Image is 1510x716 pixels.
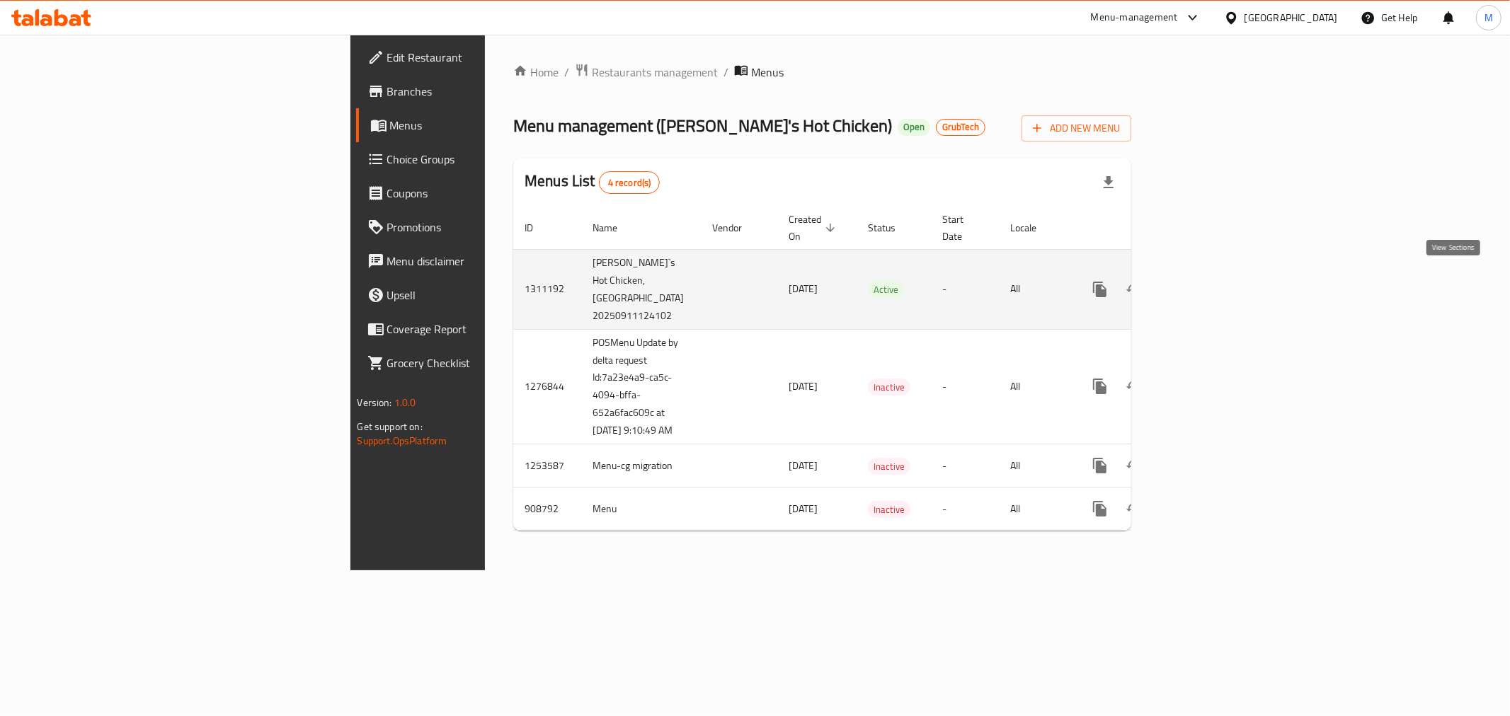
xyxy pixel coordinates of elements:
span: Restaurants management [592,64,718,81]
span: Branches [387,83,591,100]
span: GrubTech [937,121,985,133]
a: Choice Groups [356,142,602,176]
button: Add New Menu [1022,115,1131,142]
span: Locale [1010,219,1055,236]
span: Created On [789,211,840,245]
td: - [931,249,999,329]
button: more [1083,369,1117,403]
span: Active [868,282,904,298]
span: M [1485,10,1493,25]
span: Start Date [942,211,982,245]
td: - [931,487,999,531]
span: Vendor [712,219,760,236]
td: All [999,444,1072,487]
span: Coupons [387,185,591,202]
li: / [723,64,728,81]
a: Edit Restaurant [356,40,602,74]
a: Coupons [356,176,602,210]
span: ID [525,219,551,236]
a: Promotions [356,210,602,244]
span: Open [898,121,930,133]
a: Support.OpsPlatform [358,432,447,450]
span: 1.0.0 [394,393,416,412]
button: Change Status [1117,492,1151,526]
button: more [1083,272,1117,306]
a: Grocery Checklist [356,346,602,380]
span: Name [593,219,636,236]
td: - [931,329,999,444]
th: Actions [1072,207,1230,250]
span: Grocery Checklist [387,354,591,371]
span: Get support on: [358,417,423,436]
div: Inactive [868,501,910,518]
span: 4 record(s) [600,176,660,190]
a: Menu disclaimer [356,244,602,278]
div: Export file [1092,166,1126,200]
span: Inactive [868,458,910,475]
h2: Menus List [525,171,660,194]
a: Branches [356,74,602,108]
span: Promotions [387,219,591,236]
td: Menu-cg migration [581,444,701,487]
span: [DATE] [789,500,818,518]
td: - [931,444,999,487]
td: POSMenu Update by delta request Id:7a23e4a9-ca5c-4094-bffa-652a6fac609c at [DATE] 9:10:49 AM [581,329,701,444]
div: Menu-management [1091,9,1178,26]
a: Upsell [356,278,602,312]
a: Menus [356,108,602,142]
div: Open [898,119,930,136]
span: Menus [390,117,591,134]
span: Menu management ( [PERSON_NAME]'s Hot Chicken ) [513,110,892,142]
span: Inactive [868,502,910,518]
td: All [999,487,1072,531]
button: Change Status [1117,449,1151,483]
span: [DATE] [789,279,818,298]
nav: breadcrumb [513,63,1131,81]
span: Upsell [387,287,591,304]
span: Edit Restaurant [387,49,591,66]
button: more [1083,449,1117,483]
td: Menu [581,487,701,531]
button: Change Status [1117,272,1151,306]
a: Coverage Report [356,312,602,346]
span: [DATE] [789,377,818,395]
button: more [1083,492,1117,526]
span: Menus [751,64,784,81]
span: Coverage Report [387,321,591,337]
span: Choice Groups [387,151,591,168]
span: Add New Menu [1033,120,1120,137]
span: Version: [358,393,392,412]
span: Inactive [868,379,910,395]
td: [PERSON_NAME]`s Hot Chicken, [GEOGRAPHIC_DATA] 20250911124102 [581,249,701,329]
div: Total records count [599,171,660,194]
a: Restaurants management [575,63,718,81]
button: Change Status [1117,369,1151,403]
td: All [999,329,1072,444]
span: Menu disclaimer [387,253,591,270]
div: Inactive [868,458,910,475]
table: enhanced table [513,207,1230,531]
div: Active [868,281,904,298]
td: All [999,249,1072,329]
span: Status [868,219,914,236]
span: [DATE] [789,456,818,475]
div: [GEOGRAPHIC_DATA] [1245,10,1338,25]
